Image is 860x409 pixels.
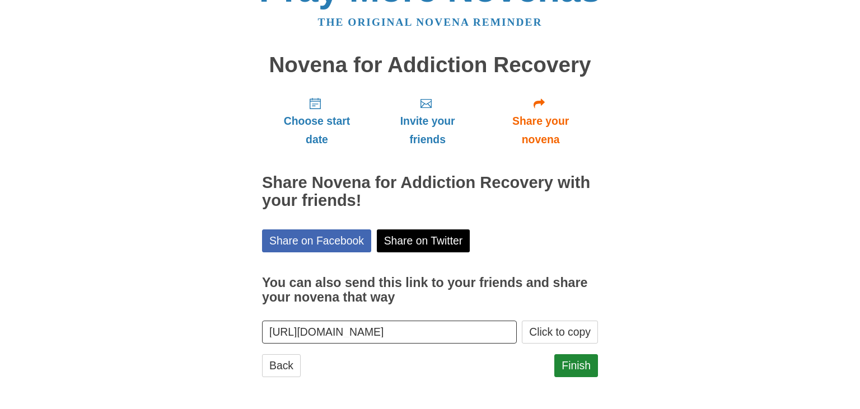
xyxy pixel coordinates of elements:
[522,321,598,344] button: Click to copy
[494,112,587,149] span: Share your novena
[262,229,371,252] a: Share on Facebook
[262,354,301,377] a: Back
[554,354,598,377] a: Finish
[383,112,472,149] span: Invite your friends
[262,88,372,154] a: Choose start date
[483,88,598,154] a: Share your novena
[318,16,543,28] a: The original novena reminder
[372,88,483,154] a: Invite your friends
[377,229,470,252] a: Share on Twitter
[262,53,598,77] h1: Novena for Addiction Recovery
[262,174,598,210] h2: Share Novena for Addiction Recovery with your friends!
[273,112,361,149] span: Choose start date
[262,276,598,304] h3: You can also send this link to your friends and share your novena that way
